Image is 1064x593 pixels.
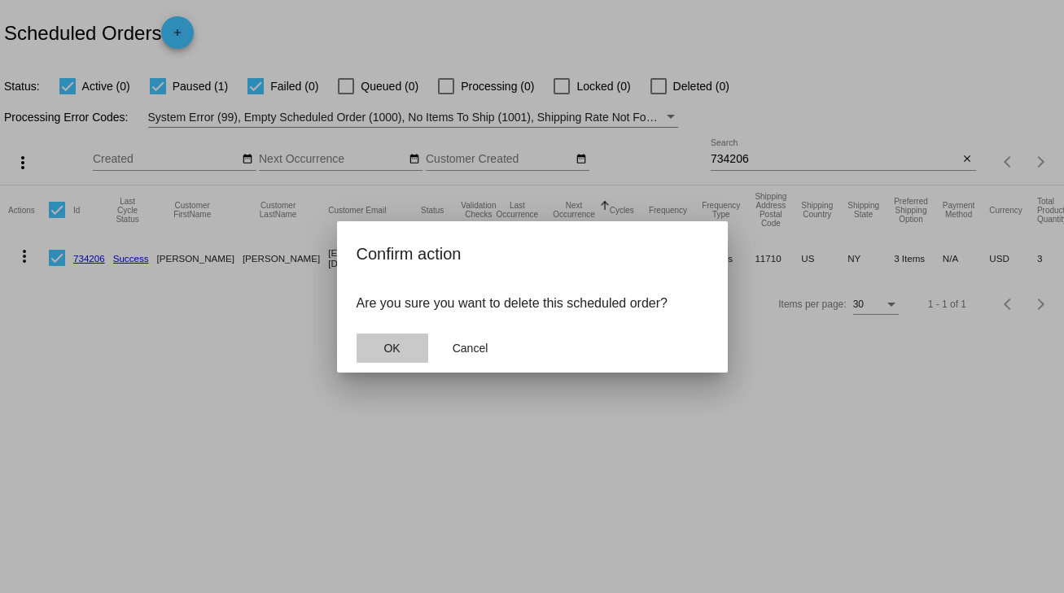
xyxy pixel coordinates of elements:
span: OK [383,342,400,355]
button: Close dialog [435,334,506,363]
button: Close dialog [357,334,428,363]
span: Cancel [453,342,488,355]
p: Are you sure you want to delete this scheduled order? [357,296,708,311]
h2: Confirm action [357,241,708,267]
